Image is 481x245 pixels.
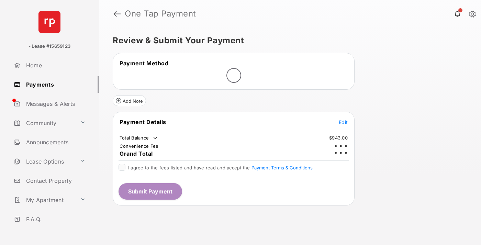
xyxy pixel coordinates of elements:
[11,115,77,131] a: Community
[251,165,313,170] button: I agree to the fees listed and have read and accept the
[120,119,166,125] span: Payment Details
[119,135,159,142] td: Total Balance
[11,153,77,170] a: Lease Options
[119,183,182,200] button: Submit Payment
[120,150,153,157] span: Grand Total
[11,96,99,112] a: Messages & Alerts
[11,192,77,208] a: My Apartment
[29,43,70,50] p: - Lease #15659123
[113,95,146,106] button: Add Note
[329,135,348,141] td: $943.00
[113,36,462,45] h5: Review & Submit Your Payment
[125,10,196,18] strong: One Tap Payment
[128,165,313,170] span: I agree to the fees listed and have read and accept the
[11,57,99,74] a: Home
[120,60,168,67] span: Payment Method
[11,211,99,227] a: F.A.Q.
[38,11,60,33] img: svg+xml;base64,PHN2ZyB4bWxucz0iaHR0cDovL3d3dy53My5vcmcvMjAwMC9zdmciIHdpZHRoPSI2NCIgaGVpZ2h0PSI2NC...
[11,172,99,189] a: Contact Property
[339,119,348,125] button: Edit
[119,143,159,149] td: Convenience Fee
[11,76,99,93] a: Payments
[11,134,99,151] a: Announcements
